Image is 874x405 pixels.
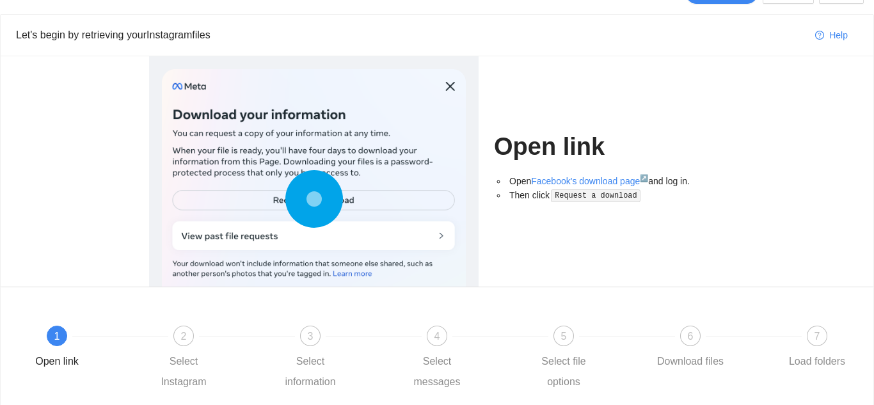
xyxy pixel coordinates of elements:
div: Select messages [400,351,474,392]
span: 5 [561,331,567,342]
li: Then click [507,188,725,203]
span: 2 [181,331,187,342]
code: Request a download [551,189,640,202]
li: Open and log in. [507,174,725,188]
button: question-circleHelp [805,25,858,45]
div: Select Instagram [147,351,221,392]
sup: ↗ [640,174,648,182]
span: 3 [308,331,314,342]
span: Help [829,28,848,42]
div: Open link [35,351,79,372]
div: Let's begin by retrieving your Instagram files [16,27,805,43]
div: Download files [657,351,724,372]
span: question-circle [815,31,824,41]
div: 2Select Instagram [147,326,273,392]
div: 6Download files [653,326,780,372]
div: 1Open link [20,326,147,372]
div: Load folders [789,351,845,372]
a: Facebook's download page↗ [531,176,648,186]
div: Select file options [527,351,601,392]
span: 4 [434,331,440,342]
span: 6 [688,331,694,342]
div: 7Load folders [780,326,854,372]
h1: Open link [494,132,725,162]
span: 7 [814,331,820,342]
div: 5Select file options [527,326,653,392]
span: 1 [54,331,60,342]
div: Select information [273,351,347,392]
div: 3Select information [273,326,400,392]
div: 4Select messages [400,326,527,392]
